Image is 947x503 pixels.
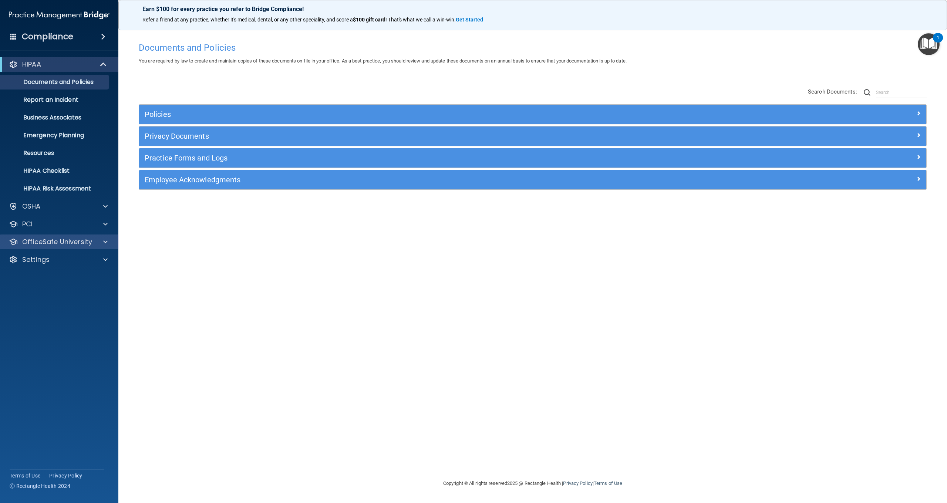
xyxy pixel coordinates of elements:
h5: Policies [145,110,724,118]
span: You are required by law to create and maintain copies of these documents on file in your office. ... [139,58,627,64]
p: Resources [5,149,106,157]
input: Search [876,87,927,98]
a: Privacy Policy [49,472,82,479]
img: ic-search.3b580494.png [864,89,870,96]
h5: Privacy Documents [145,132,724,140]
p: HIPAA [22,60,41,69]
img: PMB logo [9,8,109,23]
span: Refer a friend at any practice, whether it's medical, dental, or any other speciality, and score a [142,17,353,23]
div: 1 [937,38,939,47]
strong: Get Started [456,17,483,23]
span: ! That's what we call a win-win. [385,17,456,23]
span: Ⓒ Rectangle Health 2024 [10,482,70,490]
h4: Compliance [22,31,73,42]
button: Open Resource Center, 1 new notification [918,33,940,55]
p: Earn $100 for every practice you refer to Bridge Compliance! [142,6,923,13]
p: Settings [22,255,50,264]
a: HIPAA [9,60,107,69]
a: Get Started [456,17,484,23]
p: OfficeSafe University [22,237,92,246]
a: Practice Forms and Logs [145,152,921,164]
a: Settings [9,255,108,264]
p: Emergency Planning [5,132,106,139]
h5: Employee Acknowledgments [145,176,724,184]
a: Policies [145,108,921,120]
p: PCI [22,220,33,229]
a: OfficeSafe University [9,237,108,246]
a: Privacy Documents [145,130,921,142]
p: HIPAA Risk Assessment [5,185,106,192]
p: Documents and Policies [5,78,106,86]
p: HIPAA Checklist [5,167,106,175]
div: Copyright © All rights reserved 2025 @ Rectangle Health | | [398,472,668,495]
a: Terms of Use [10,472,40,479]
a: OSHA [9,202,108,211]
a: Employee Acknowledgments [145,174,921,186]
a: PCI [9,220,108,229]
p: Report an Incident [5,96,106,104]
a: Terms of Use [594,480,622,486]
h5: Practice Forms and Logs [145,154,724,162]
a: Privacy Policy [563,480,592,486]
span: Search Documents: [808,88,857,95]
p: OSHA [22,202,41,211]
h4: Documents and Policies [139,43,927,53]
strong: $100 gift card [353,17,385,23]
p: Business Associates [5,114,106,121]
